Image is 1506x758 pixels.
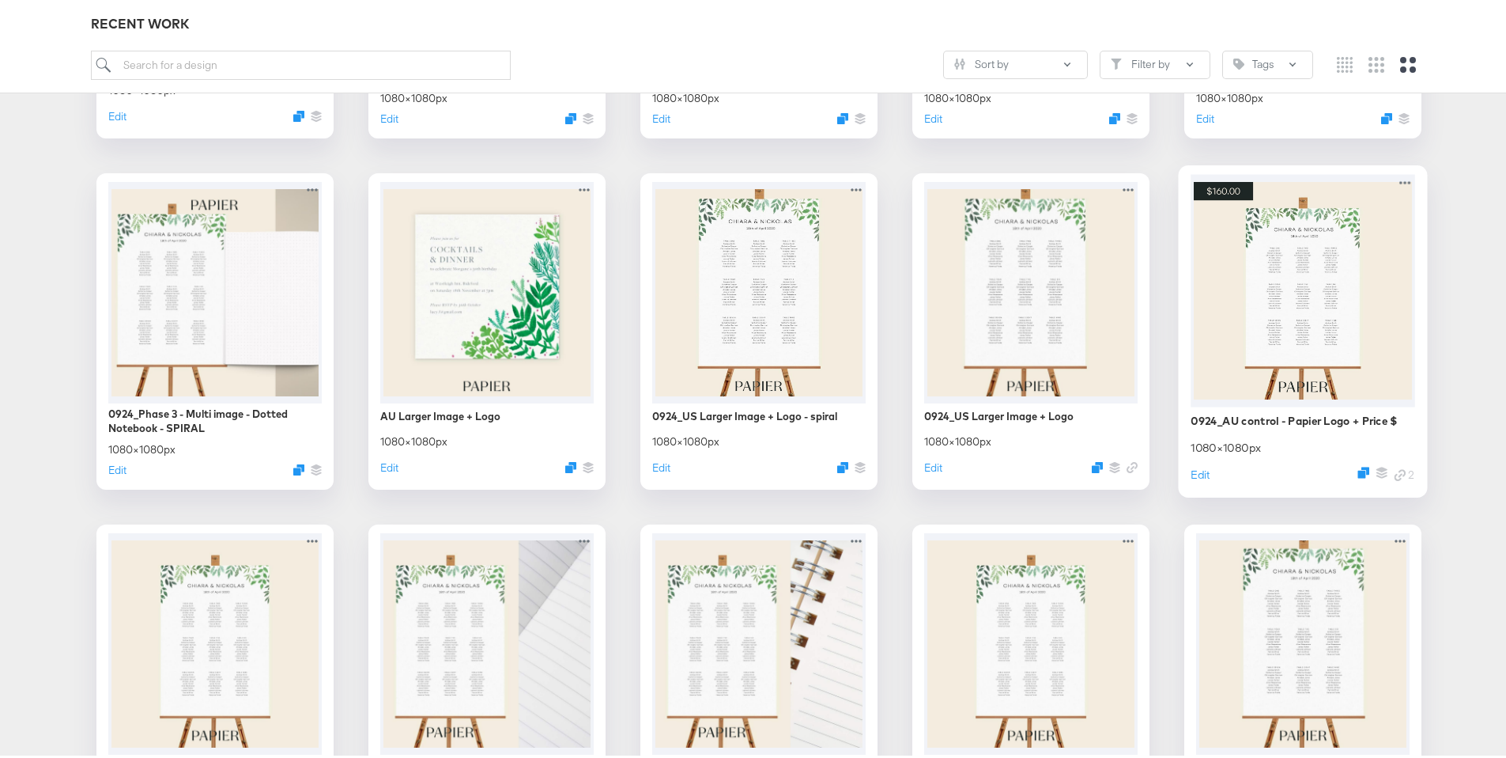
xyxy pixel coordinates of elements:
[954,55,965,66] svg: Sliders
[1111,55,1122,66] svg: Filter
[1179,162,1428,495] div: 0924_AU control - Papier Logo + Price $1080×1080pxEditDuplicateLink 2
[924,88,991,103] div: 1080 × 1080 px
[912,170,1149,487] div: 0924_US Larger Image + Logo1080×1080pxEditDuplicate
[924,431,991,446] div: 1080 × 1080 px
[96,170,334,487] div: 0924_Phase 3 - Multi image - Dotted Notebook - SPIRAL1080×1080pxEditDuplicate
[1109,110,1120,121] svg: Duplicate
[1395,466,1406,478] svg: Link
[1368,54,1384,70] svg: Medium grid
[924,108,942,123] button: Edit
[924,457,942,472] button: Edit
[1222,47,1313,76] button: TagTags
[1196,108,1214,123] button: Edit
[1400,54,1416,70] svg: Large grid
[1337,54,1353,70] svg: Small grid
[1191,410,1397,425] div: 0924_AU control - Papier Logo + Price $
[565,110,576,121] svg: Duplicate
[91,47,511,77] input: Search for a design
[380,406,500,421] div: AU Larger Image + Logo
[1092,459,1103,470] svg: Duplicate
[1191,437,1261,452] div: 1080 × 1080 px
[943,47,1088,76] button: SlidersSort by
[108,460,126,475] button: Edit
[368,170,606,487] div: AU Larger Image + Logo1080×1080pxEditDuplicate
[1127,459,1138,470] svg: Link
[837,110,848,121] svg: Duplicate
[108,106,126,121] button: Edit
[380,88,447,103] div: 1080 × 1080 px
[293,461,304,472] svg: Duplicate
[652,88,719,103] div: 1080 × 1080 px
[380,431,447,446] div: 1080 × 1080 px
[1100,47,1210,76] button: FilterFilter by
[108,404,322,433] div: 0924_Phase 3 - Multi image - Dotted Notebook - SPIRAL
[1395,464,1415,479] div: 2
[652,431,719,446] div: 1080 × 1080 px
[652,406,837,421] div: 0924_US Larger Image + Logo - spiral
[1191,464,1210,479] button: Edit
[380,457,398,472] button: Edit
[1233,55,1244,66] svg: Tag
[1357,464,1369,476] svg: Duplicate
[91,12,1428,30] div: RECENT WORK
[640,170,878,487] div: 0924_US Larger Image + Logo - spiral1080×1080pxEditDuplicate
[1381,110,1392,121] svg: Duplicate
[108,439,176,454] div: 1080 × 1080 px
[1196,88,1263,103] div: 1080 × 1080 px
[380,108,398,123] button: Edit
[565,459,576,470] svg: Duplicate
[293,108,304,119] svg: Duplicate
[652,108,670,123] button: Edit
[924,406,1074,421] div: 0924_US Larger Image + Logo
[837,459,848,470] svg: Duplicate
[652,457,670,472] button: Edit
